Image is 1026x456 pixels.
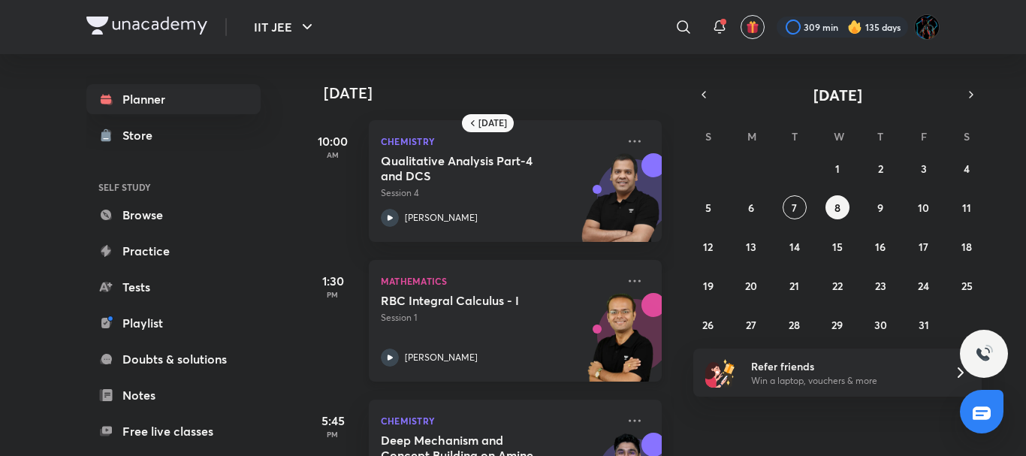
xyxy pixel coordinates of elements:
[86,17,207,38] a: Company Logo
[381,272,617,290] p: Mathematics
[703,240,713,254] abbr: October 12, 2025
[739,313,763,337] button: October 27, 2025
[878,162,883,176] abbr: October 2, 2025
[405,351,478,364] p: [PERSON_NAME]
[964,129,970,143] abbr: Saturday
[741,15,765,39] button: avatar
[921,129,927,143] abbr: Friday
[868,234,892,258] button: October 16, 2025
[875,240,886,254] abbr: October 16, 2025
[918,201,929,215] abbr: October 10, 2025
[381,311,617,325] p: Session 1
[831,318,843,332] abbr: October 29, 2025
[955,156,979,180] button: October 4, 2025
[705,129,711,143] abbr: Sunday
[955,273,979,297] button: October 25, 2025
[783,195,807,219] button: October 7, 2025
[912,313,936,337] button: October 31, 2025
[86,344,261,374] a: Doubts & solutions
[835,162,840,176] abbr: October 1, 2025
[789,240,800,254] abbr: October 14, 2025
[918,279,929,293] abbr: October 24, 2025
[86,416,261,446] a: Free live classes
[832,240,843,254] abbr: October 15, 2025
[745,279,757,293] abbr: October 20, 2025
[245,12,325,42] button: IIT JEE
[381,293,568,308] h5: RBC Integral Calculus - I
[792,201,797,215] abbr: October 7, 2025
[874,318,887,332] abbr: October 30, 2025
[324,84,677,102] h4: [DATE]
[912,234,936,258] button: October 17, 2025
[86,380,261,410] a: Notes
[875,279,886,293] abbr: October 23, 2025
[751,374,936,388] p: Win a laptop, vouchers & more
[789,279,799,293] abbr: October 21, 2025
[303,150,363,159] p: AM
[739,273,763,297] button: October 20, 2025
[746,240,756,254] abbr: October 13, 2025
[303,272,363,290] h5: 1:30
[381,412,617,430] p: Chemistry
[739,195,763,219] button: October 6, 2025
[381,132,617,150] p: Chemistry
[86,84,261,114] a: Planner
[739,234,763,258] button: October 13, 2025
[381,153,568,183] h5: Qualitative Analysis Part-4 and DCS
[696,313,720,337] button: October 26, 2025
[961,240,972,254] abbr: October 18, 2025
[834,201,840,215] abbr: October 8, 2025
[877,201,883,215] abbr: October 9, 2025
[381,186,617,200] p: Session 4
[825,273,849,297] button: October 22, 2025
[825,313,849,337] button: October 29, 2025
[783,273,807,297] button: October 21, 2025
[964,162,970,176] abbr: October 4, 2025
[868,273,892,297] button: October 23, 2025
[751,358,936,374] h6: Refer friends
[792,129,798,143] abbr: Tuesday
[868,195,892,219] button: October 9, 2025
[303,412,363,430] h5: 5:45
[746,20,759,34] img: avatar
[478,117,507,129] h6: [DATE]
[832,279,843,293] abbr: October 22, 2025
[405,211,478,225] p: [PERSON_NAME]
[825,234,849,258] button: October 15, 2025
[696,273,720,297] button: October 19, 2025
[877,129,883,143] abbr: Thursday
[705,358,735,388] img: referral
[86,272,261,302] a: Tests
[919,240,928,254] abbr: October 17, 2025
[783,234,807,258] button: October 14, 2025
[955,195,979,219] button: October 11, 2025
[122,126,161,144] div: Store
[834,129,844,143] abbr: Wednesday
[86,308,261,338] a: Playlist
[912,273,936,297] button: October 24, 2025
[303,430,363,439] p: PM
[919,318,929,332] abbr: October 31, 2025
[702,318,714,332] abbr: October 26, 2025
[961,279,973,293] abbr: October 25, 2025
[868,313,892,337] button: October 30, 2025
[975,345,993,363] img: ttu
[696,234,720,258] button: October 12, 2025
[868,156,892,180] button: October 2, 2025
[579,153,662,257] img: unacademy
[912,195,936,219] button: October 10, 2025
[714,84,961,105] button: [DATE]
[579,293,662,397] img: unacademy
[86,200,261,230] a: Browse
[914,14,940,40] img: Umang Raj
[703,279,714,293] abbr: October 19, 2025
[825,195,849,219] button: October 8, 2025
[86,17,207,35] img: Company Logo
[696,195,720,219] button: October 5, 2025
[705,201,711,215] abbr: October 5, 2025
[847,20,862,35] img: streak
[783,313,807,337] button: October 28, 2025
[303,290,363,299] p: PM
[813,85,862,105] span: [DATE]
[912,156,936,180] button: October 3, 2025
